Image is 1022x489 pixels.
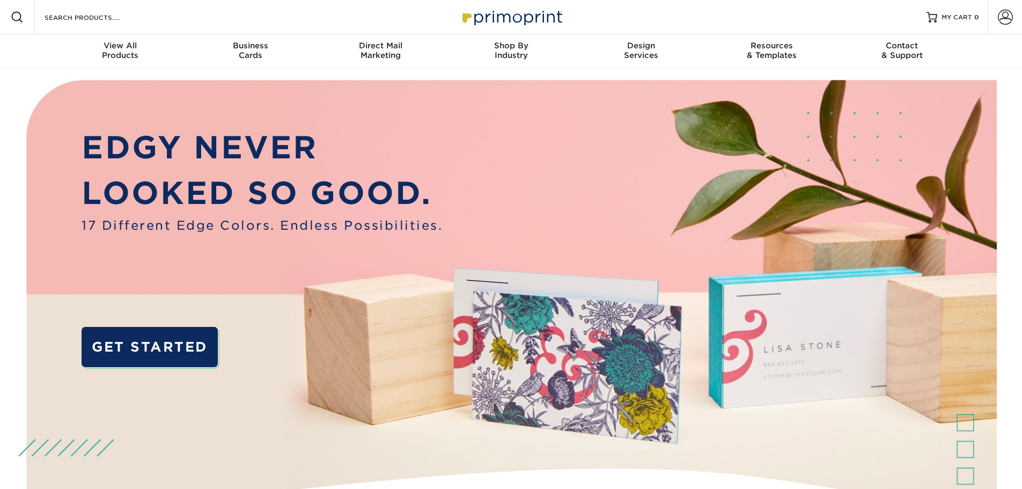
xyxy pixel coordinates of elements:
span: 17 Different Edge Colors. Endless Possibilities. [82,216,443,235]
span: Resources [707,41,837,50]
div: & Support [837,41,967,60]
a: BusinessCards [185,34,315,69]
span: MY CART [942,13,972,22]
span: View All [55,41,186,50]
a: Direct MailMarketing [315,34,446,69]
p: LOOKED SO GOOD. [82,170,443,216]
span: 0 [974,13,979,21]
div: Services [576,41,707,60]
a: View AllProducts [55,34,186,69]
a: GET STARTED [82,327,217,367]
a: DesignServices [576,34,707,69]
span: Design [576,41,707,50]
a: Shop ByIndustry [446,34,576,69]
input: SEARCH PRODUCTS..... [43,11,148,24]
p: EDGY NEVER [82,125,443,171]
span: Direct Mail [315,41,446,50]
div: & Templates [707,41,837,60]
span: Contact [837,41,967,50]
div: Cards [185,41,315,60]
div: Marketing [315,41,446,60]
a: Resources& Templates [707,34,837,69]
div: Industry [446,41,576,60]
span: Business [185,41,315,50]
a: Contact& Support [837,34,967,69]
div: Products [55,41,186,60]
span: Shop By [446,41,576,50]
img: Primoprint [458,5,565,28]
